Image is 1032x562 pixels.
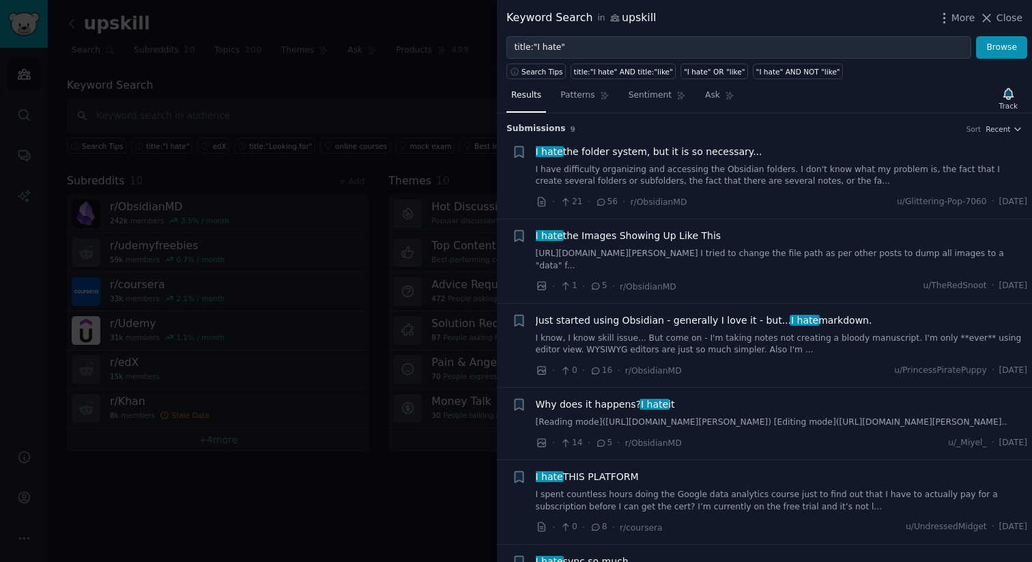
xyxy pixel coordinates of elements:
[571,64,676,79] a: title:"I hate" AND title:"like"
[948,437,986,449] span: u/_Miyel_
[992,521,994,533] span: ·
[560,365,577,377] span: 0
[571,125,575,133] span: 9
[631,197,687,207] span: r/ObsidianMD
[582,363,585,378] span: ·
[534,146,564,157] span: I hate
[506,10,657,27] div: Keyword Search upskill
[992,437,994,449] span: ·
[506,64,566,79] button: Search Tips
[552,520,555,535] span: ·
[582,520,585,535] span: ·
[999,521,1027,533] span: [DATE]
[999,365,1027,377] span: [DATE]
[574,67,673,76] div: title:"I hate" AND title:"like"
[560,521,577,533] span: 0
[624,85,691,113] a: Sentiment
[536,333,1028,356] a: I know, I know skill issue... But come on - I'm taking notes not creating a bloody manuscript. I'...
[588,436,590,450] span: ·
[506,36,971,59] input: Try a keyword related to your business
[625,366,682,376] span: r/ObsidianMD
[552,436,555,450] span: ·
[894,365,986,377] span: u/PrincessPiratePuppy
[992,365,994,377] span: ·
[556,85,614,113] a: Patterns
[552,363,555,378] span: ·
[536,397,675,412] span: Why does it happens? it
[756,67,840,76] div: "I hate" AND NOT "like"
[997,11,1022,25] span: Close
[536,313,872,328] a: Just started using Obsidian - generally I love it - but...I hatemarkdown.
[992,280,994,292] span: ·
[612,279,615,294] span: ·
[999,437,1027,449] span: [DATE]
[595,437,612,449] span: 5
[976,36,1027,59] button: Browse
[790,315,820,326] span: I hate
[536,229,721,243] span: the Images Showing Up Like This
[536,489,1028,513] a: I spent countless hours doing the Google data analytics course just to find out that I have to ac...
[620,523,663,533] span: r/coursera
[552,195,555,209] span: ·
[753,64,843,79] a: "I hate" AND NOT "like"
[552,279,555,294] span: ·
[640,399,670,410] span: I hate
[536,164,1028,188] a: I have difficulty organizing and accessing the Obsidian folders. I don't know what my problem is,...
[560,196,582,208] span: 21
[700,85,739,113] a: Ask
[937,11,975,25] button: More
[617,436,620,450] span: ·
[625,438,682,448] span: r/ObsidianMD
[999,280,1027,292] span: [DATE]
[534,471,564,482] span: I hate
[680,64,748,79] a: "I hate" OR "like"
[582,279,585,294] span: ·
[536,145,762,159] a: I hatethe folder system, but it is so necessary...
[999,196,1027,208] span: [DATE]
[536,248,1028,272] a: [URL][DOMAIN_NAME][PERSON_NAME] I tried to change the file path as per other posts to dump all im...
[612,520,615,535] span: ·
[588,195,590,209] span: ·
[906,521,987,533] span: u/UndressedMidget
[994,84,1022,113] button: Track
[923,280,986,292] span: u/TheRedSnoot
[622,195,625,209] span: ·
[560,89,594,102] span: Patterns
[506,85,546,113] a: Results
[986,124,1010,134] span: Recent
[966,124,981,134] div: Sort
[536,470,639,484] span: THIS PLATFORM
[999,101,1018,111] div: Track
[560,437,582,449] span: 14
[951,11,975,25] span: More
[620,282,676,292] span: r/ObsidianMD
[506,123,566,135] span: Submission s
[534,230,564,241] span: I hate
[979,11,1022,25] button: Close
[684,67,745,76] div: "I hate" OR "like"
[511,89,541,102] span: Results
[521,67,563,76] span: Search Tips
[590,365,612,377] span: 16
[597,12,605,25] span: in
[986,124,1022,134] button: Recent
[617,363,620,378] span: ·
[560,280,577,292] span: 1
[590,280,607,292] span: 5
[536,470,639,484] a: I hateTHIS PLATFORM
[536,145,762,159] span: the folder system, but it is so necessary...
[536,313,872,328] span: Just started using Obsidian - generally I love it - but... markdown.
[595,196,618,208] span: 56
[897,196,987,208] span: u/Glittering-Pop-7060
[590,521,607,533] span: 8
[992,196,994,208] span: ·
[629,89,672,102] span: Sentiment
[536,229,721,243] a: I hatethe Images Showing Up Like This
[536,397,675,412] a: Why does it happens?I hateit
[536,417,1028,429] a: [Reading mode]([URL][DOMAIN_NAME][PERSON_NAME]) [Editing mode]([URL][DOMAIN_NAME][PERSON_NAME]..
[705,89,720,102] span: Ask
